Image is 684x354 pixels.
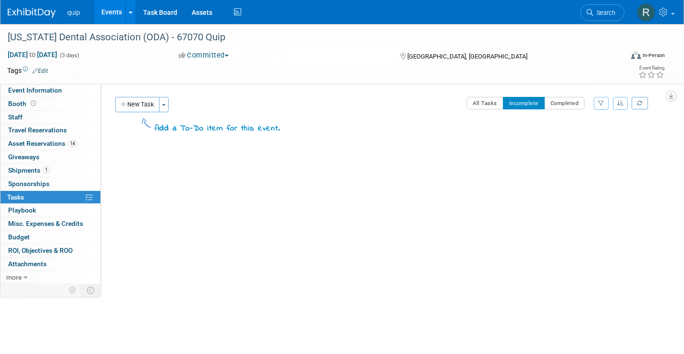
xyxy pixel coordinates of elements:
[0,97,100,110] a: Booth
[637,3,655,22] img: Ronald Delphin
[29,100,38,107] span: Booth not reserved yet
[67,9,80,16] span: quip
[28,51,37,59] span: to
[0,217,100,230] a: Misc. Expenses & Credits
[8,220,83,227] span: Misc. Expenses & Credits
[0,231,100,244] a: Budget
[0,204,100,217] a: Playbook
[4,29,609,46] div: [US_STATE] Dental Association (ODA) - 67070 Quip
[407,53,527,60] span: [GEOGRAPHIC_DATA], [GEOGRAPHIC_DATA]
[638,66,664,71] div: Event Rating
[503,97,545,109] button: Incomplete
[0,111,100,124] a: Staff
[0,244,100,257] a: ROI, Objectives & ROO
[7,50,58,59] span: [DATE] [DATE]
[6,273,22,281] span: more
[466,97,503,109] button: All Tasks
[544,97,585,109] button: Completed
[8,247,73,254] span: ROI, Objectives & ROO
[0,271,100,284] a: more
[32,68,48,74] a: Edit
[0,177,100,190] a: Sponsorships
[8,8,56,18] img: ExhibitDay
[8,180,49,188] span: Sponsorships
[64,284,81,296] td: Personalize Event Tab Strip
[0,124,100,137] a: Travel Reservations
[8,233,30,241] span: Budget
[0,84,100,97] a: Event Information
[8,140,77,147] span: Asset Reservations
[567,50,665,64] div: Event Format
[593,9,615,16] span: Search
[8,166,50,174] span: Shipments
[8,100,38,107] span: Booth
[7,193,24,201] span: Tasks
[0,164,100,177] a: Shipments1
[155,123,280,135] div: Add a To-Do item for this event.
[115,97,159,112] button: New Task
[81,284,101,296] td: Toggle Event Tabs
[632,97,648,109] a: Refresh
[8,113,23,121] span: Staff
[59,52,79,59] span: (3 days)
[642,52,665,59] div: In-Person
[0,137,100,150] a: Asset Reservations14
[0,191,100,204] a: Tasks
[8,260,47,268] span: Attachments
[8,153,39,161] span: Giveaways
[8,206,36,214] span: Playbook
[0,258,100,271] a: Attachments
[0,151,100,164] a: Giveaways
[580,4,624,21] a: Search
[68,140,77,147] span: 14
[43,166,50,174] span: 1
[175,50,232,60] button: Committed
[8,86,62,94] span: Event Information
[7,66,48,75] td: Tags
[631,51,641,59] img: Format-Inperson.png
[8,126,67,134] span: Travel Reservations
